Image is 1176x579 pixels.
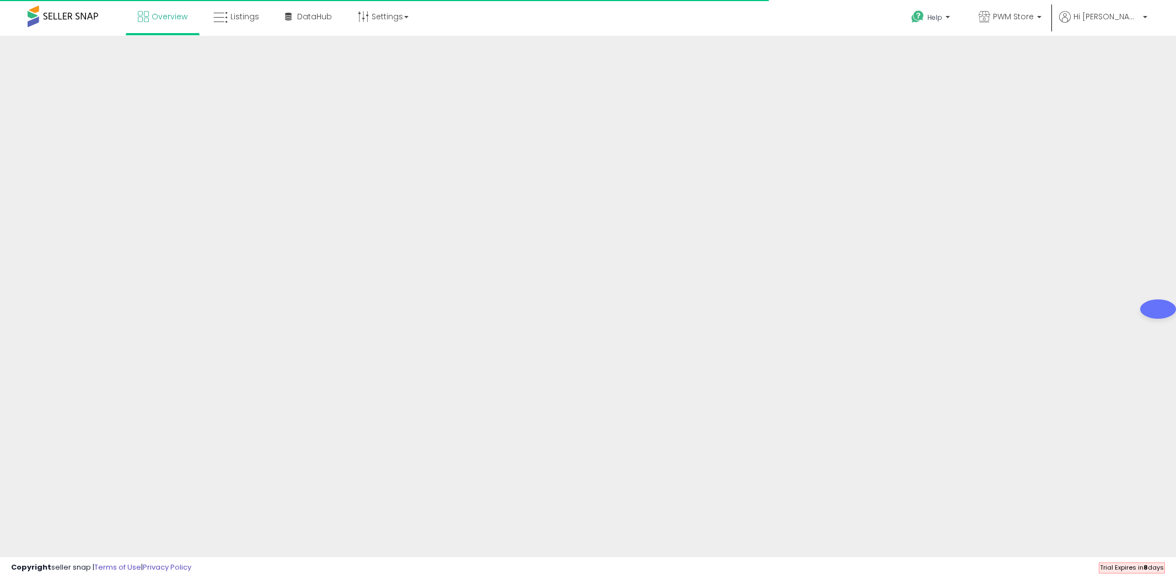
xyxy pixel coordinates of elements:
[911,10,925,24] i: Get Help
[152,11,187,22] span: Overview
[927,13,942,22] span: Help
[903,2,961,36] a: Help
[230,11,259,22] span: Listings
[993,11,1034,22] span: PWM Store
[1059,11,1147,36] a: Hi [PERSON_NAME]
[297,11,332,22] span: DataHub
[1073,11,1140,22] span: Hi [PERSON_NAME]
